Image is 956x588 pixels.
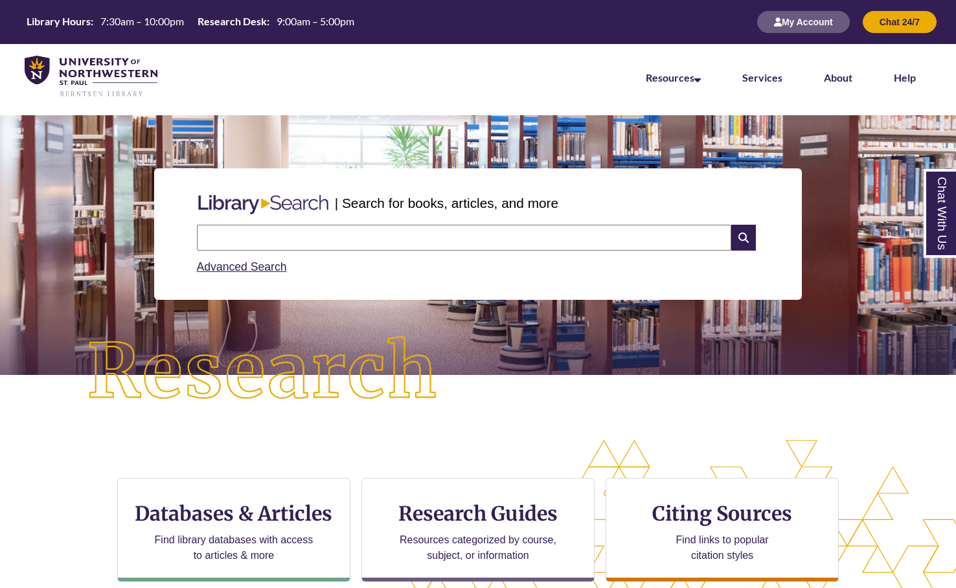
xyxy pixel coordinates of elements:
[372,501,584,526] h3: Research Guides
[643,501,801,526] h3: Citing Sources
[192,14,271,28] th: Research Desk:
[335,193,558,213] p: | Search for books, articles, and more
[100,15,184,27] span: 7:30am – 10:00pm
[757,16,850,27] a: My Account
[863,16,937,27] a: Chat 24/7
[731,225,756,251] i: Search
[606,478,839,582] a: Citing Sources Find links to popular citation styles
[894,71,916,84] a: Help
[25,56,157,98] img: UNWSP Library Logo
[21,14,95,28] th: Library Hours:
[21,14,359,28] table: Hours Today
[863,11,937,33] button: Chat 24/7
[757,11,850,33] button: My Account
[361,478,595,582] a: Research Guides Resources categorized by course, subject, or information
[117,478,350,582] a: Databases & Articles Find library databases with access to articles & more
[128,501,339,526] h3: Databases & Articles
[21,14,359,30] a: Hours Today
[149,532,318,563] p: Find library databases with access to articles & more
[277,15,354,27] span: 9:00am – 5:00pm
[394,532,563,563] p: Resources categorized by course, subject, or information
[742,71,782,84] a: Services
[824,71,852,84] a: About
[192,190,335,220] img: Libary Search
[646,71,701,84] a: Resources
[48,297,478,447] img: Research
[197,260,287,273] a: Advanced Search
[659,532,786,563] p: Find links to popular citation styles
